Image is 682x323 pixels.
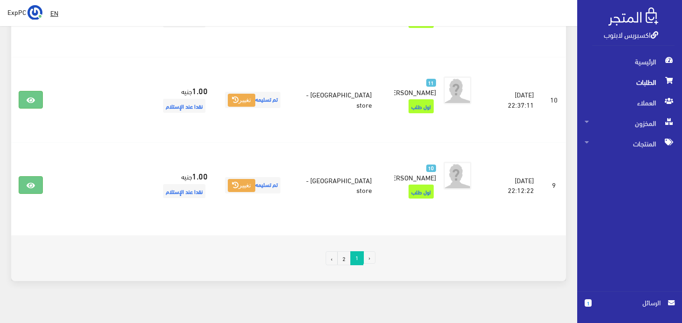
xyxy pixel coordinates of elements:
[7,5,42,20] a: ... ExpPC
[577,113,682,133] a: المخزون
[604,27,658,41] a: اكسبريس لابتوب
[192,84,208,96] strong: 1.00
[363,251,375,265] li: « السابق
[409,99,434,113] span: اول طلب
[145,57,215,143] td: جنيه
[225,92,280,108] span: تم تسليمه
[290,143,379,228] td: [GEOGRAPHIC_DATA] - store
[11,259,47,295] iframe: Drift Widget Chat Controller
[326,251,338,265] a: التالي »
[386,85,436,98] span: [PERSON_NAME]
[541,57,566,143] td: 10
[585,72,675,92] span: الطلبات
[577,92,682,113] a: العملاء
[350,251,364,264] span: 1
[541,143,566,228] td: 9
[577,133,682,154] a: المنتجات
[163,99,205,113] span: نقدا عند الإستلام
[50,7,58,19] u: EN
[409,185,434,199] span: اول طلب
[585,113,675,133] span: المخزون
[192,170,208,182] strong: 1.00
[585,297,675,317] a: 1 الرسائل
[290,57,379,143] td: [GEOGRAPHIC_DATA] - store
[486,57,542,143] td: [DATE] 22:37:11
[386,171,436,184] span: [PERSON_NAME]
[577,72,682,92] a: الطلبات
[394,162,436,182] a: 10 [PERSON_NAME]
[608,7,658,26] img: .
[228,94,255,107] button: تغيير
[228,179,255,192] button: تغيير
[163,184,205,198] span: نقدا عند الإستلام
[585,299,592,307] span: 1
[426,79,436,87] span: 11
[426,165,436,172] span: 10
[7,6,26,18] span: ExpPC
[443,162,471,190] img: avatar.png
[443,76,471,104] img: avatar.png
[337,251,351,265] a: 2
[47,5,62,21] a: EN
[599,297,661,308] span: الرسائل
[27,5,42,20] img: ...
[225,177,280,193] span: تم تسليمه
[394,76,436,97] a: 11 [PERSON_NAME]
[585,51,675,72] span: الرئيسية
[585,92,675,113] span: العملاء
[585,133,675,154] span: المنتجات
[486,143,542,228] td: [DATE] 22:12:22
[145,143,215,228] td: جنيه
[577,51,682,72] a: الرئيسية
